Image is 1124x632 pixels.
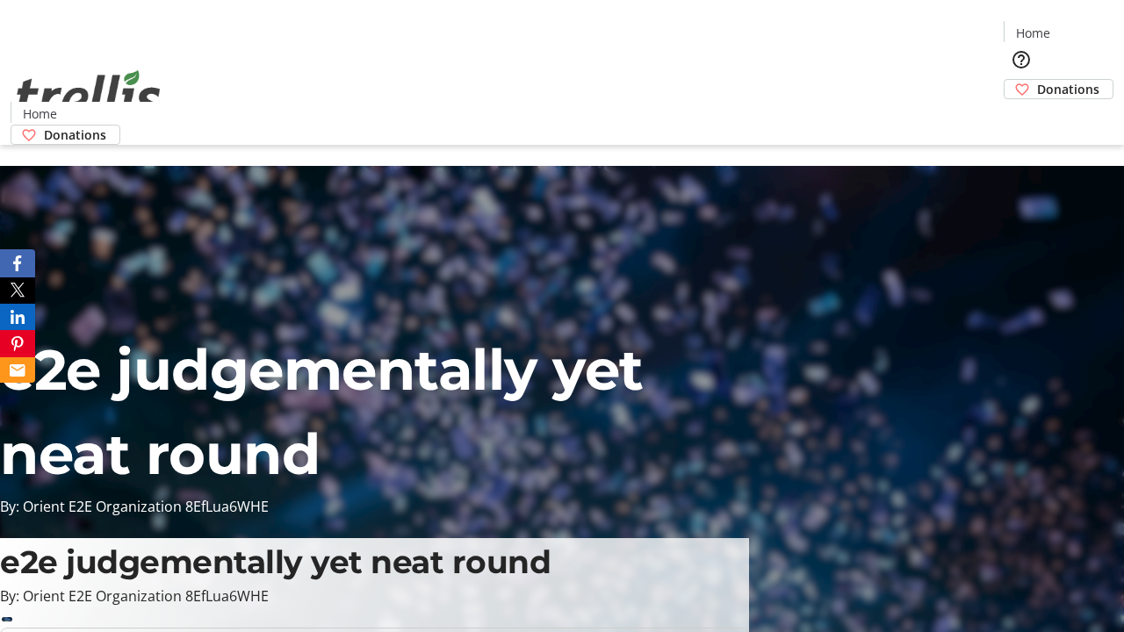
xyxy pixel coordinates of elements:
a: Donations [11,125,120,145]
span: Donations [1037,80,1099,98]
a: Home [11,104,68,123]
button: Help [1004,42,1039,77]
span: Home [23,104,57,123]
a: Donations [1004,79,1113,99]
img: Orient E2E Organization 8EfLua6WHE's Logo [11,51,167,139]
button: Cart [1004,99,1039,134]
a: Home [1005,24,1061,42]
span: Home [1016,24,1050,42]
span: Donations [44,126,106,144]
